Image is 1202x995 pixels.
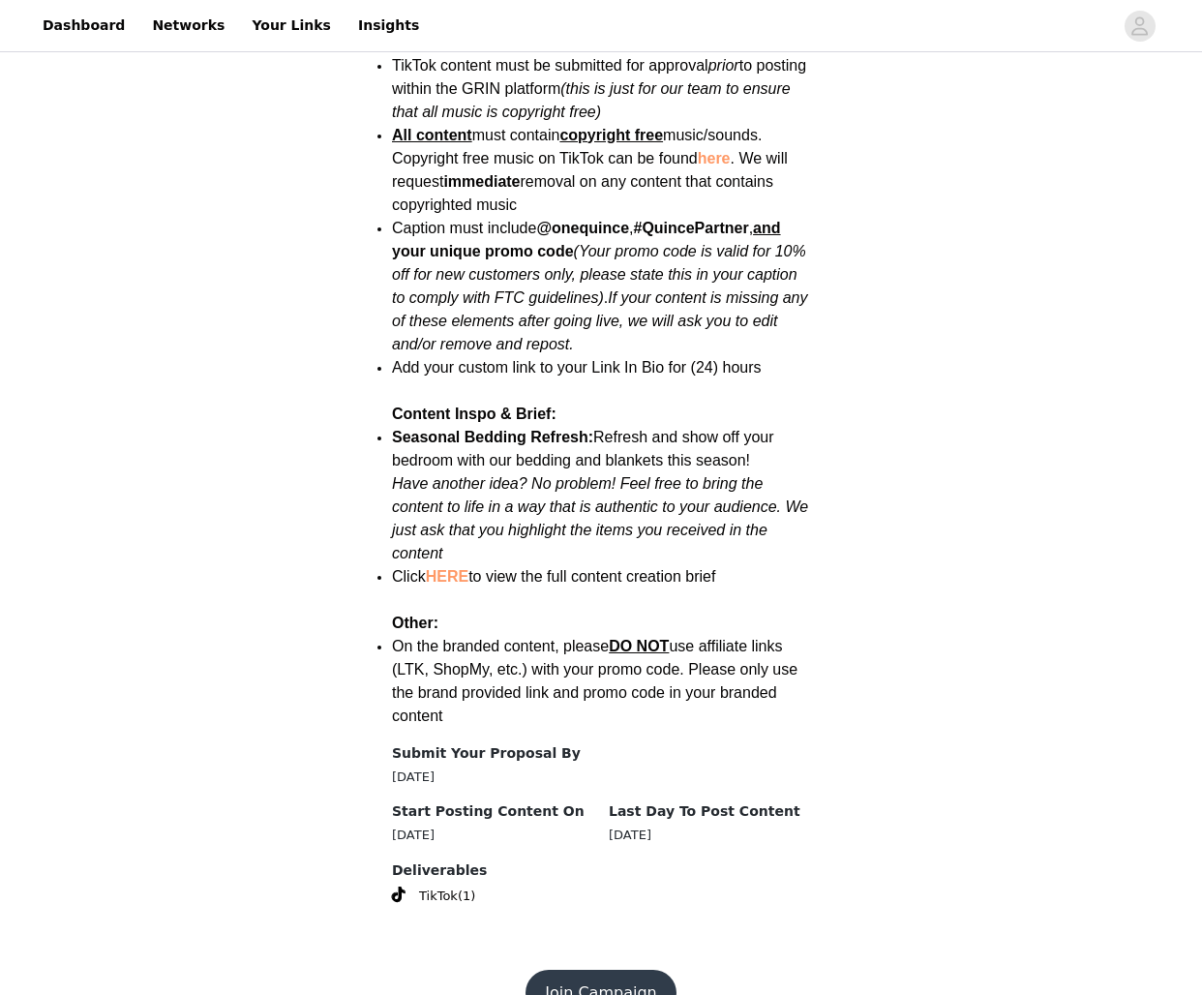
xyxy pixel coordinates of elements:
span: TikTok content must be submitted for approval to posting within the GRIN platform [392,57,806,120]
h4: Last Day To Post Content [609,801,810,822]
span: Click to view the full content creation brief [392,568,715,585]
span: Refresh and show off your bedroom with our bedding and blankets this season! [392,429,808,561]
span: On the branded content, please use affiliate links (LTK, ShopMy, etc.) with your promo code. Plea... [392,638,797,724]
span: All content [392,127,472,143]
em: If your content is missing any of these elements after going live, we will ask you to edit and/or... [392,289,808,352]
div: [DATE] [609,826,810,845]
strong: @onequince [536,220,629,236]
strong: Seasonal Bedding Refresh: [392,429,593,445]
h4: Submit Your Proposal By [392,743,593,764]
em: prior [708,57,739,74]
div: avatar [1130,11,1149,42]
div: [DATE] [392,768,593,787]
em: Your promo code is valid for 10% off for new customers only, please state this in your caption to... [392,243,806,306]
strong: your unique promo code [392,243,574,259]
strong: immediate [443,173,520,190]
em: (this is just for our team to ensure that all music is copyright free) [392,80,791,120]
em: ( [574,243,579,259]
a: Dashboard [31,4,136,47]
span: and [753,220,780,236]
strong: Other: [392,615,438,631]
strong: #QuincePartner [633,220,748,236]
a: Your Links [240,4,343,47]
div: [DATE] [392,826,593,845]
h4: Deliverables [392,860,810,881]
span: DO NOT [609,638,669,654]
a: Insights [346,4,431,47]
strong: Content Inspo & Brief: [392,406,556,422]
a: Networks [140,4,236,47]
span: TikTok [419,887,458,906]
span: Add your custom link to your Link In Bio for (24) hours [392,359,762,376]
span: (1) [458,887,475,906]
strong: copyright free [559,127,663,143]
a: HERE [426,568,468,585]
span: must contain music/sounds. Copyright free music on TikTok can be found . We will request removal ... [392,127,788,213]
a: here [698,150,731,166]
em: Have another idea? No problem! Feel free to bring the content to life in a way that is authentic ... [392,475,808,561]
span: Caption must include , , . [392,220,808,352]
h4: Start Posting Content On [392,801,593,822]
